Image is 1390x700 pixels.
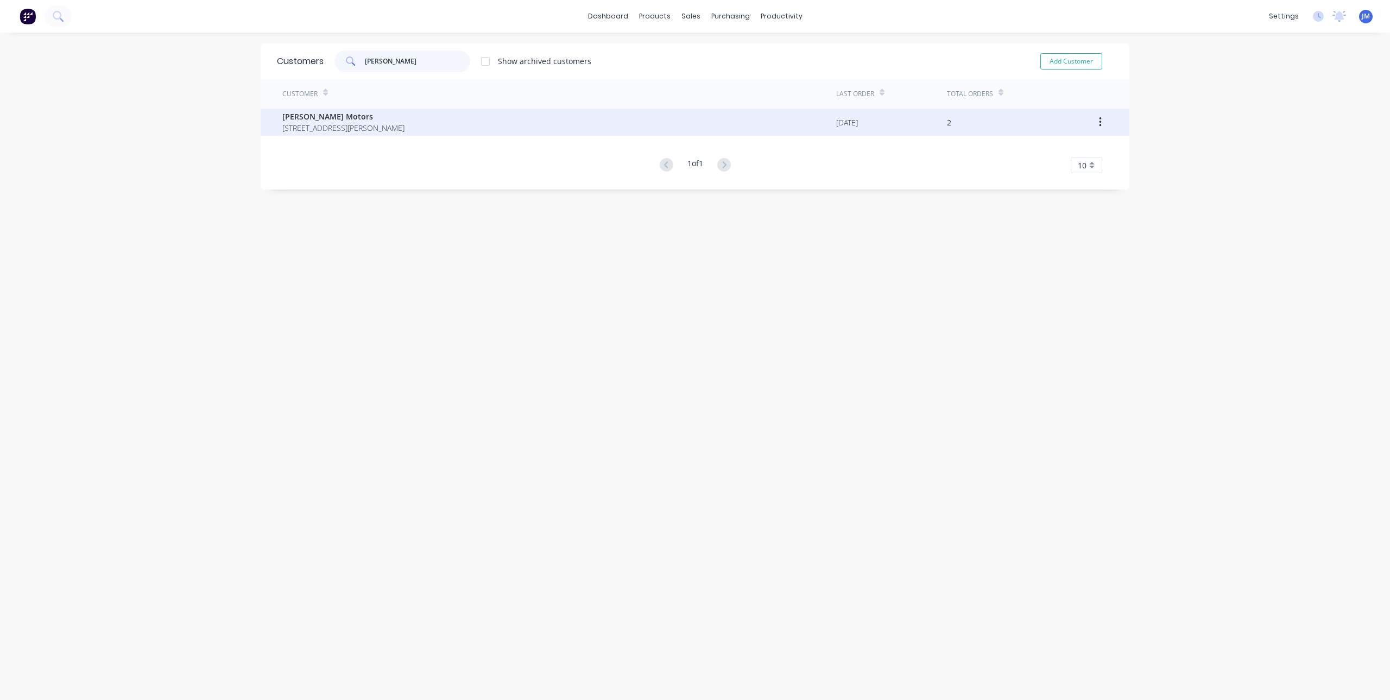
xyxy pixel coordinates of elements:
[836,89,874,99] div: Last Order
[282,89,318,99] div: Customer
[277,55,324,68] div: Customers
[947,117,951,128] div: 2
[1263,8,1304,24] div: settings
[755,8,808,24] div: productivity
[20,8,36,24] img: Factory
[947,89,993,99] div: Total Orders
[282,111,405,122] span: [PERSON_NAME] Motors
[836,117,858,128] div: [DATE]
[687,157,703,173] div: 1 of 1
[583,8,634,24] a: dashboard
[1362,11,1370,21] span: JM
[676,8,706,24] div: sales
[706,8,755,24] div: purchasing
[1040,53,1102,70] button: Add Customer
[282,122,405,134] span: [STREET_ADDRESS][PERSON_NAME]
[634,8,676,24] div: products
[498,55,591,67] div: Show archived customers
[1078,160,1086,171] span: 10
[365,51,471,72] input: Search customers...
